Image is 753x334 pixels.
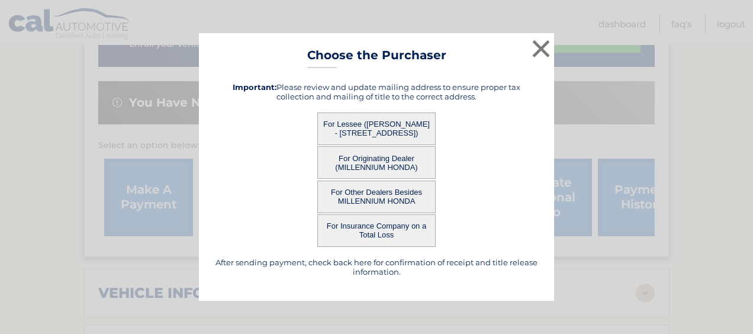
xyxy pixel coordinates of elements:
[317,113,436,145] button: For Lessee ([PERSON_NAME] - [STREET_ADDRESS])
[529,37,553,60] button: ×
[317,181,436,213] button: For Other Dealers Besides MILLENNIUM HONDA
[317,214,436,247] button: For Insurance Company on a Total Loss
[214,82,539,101] h5: Please review and update mailing address to ensure proper tax collection and mailing of title to ...
[233,82,276,92] strong: Important:
[317,146,436,179] button: For Originating Dealer (MILLENNIUM HONDA)
[214,258,539,277] h5: After sending payment, check back here for confirmation of receipt and title release information.
[307,48,446,69] h3: Choose the Purchaser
